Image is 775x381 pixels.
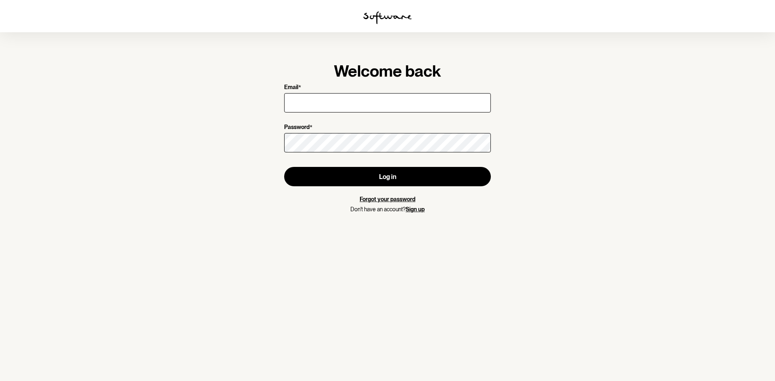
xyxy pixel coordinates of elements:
[363,11,412,24] img: software logo
[284,84,298,92] p: Email
[284,124,310,131] p: Password
[284,206,491,213] p: Don't have an account?
[284,167,491,186] button: Log in
[406,206,425,212] a: Sign up
[284,61,491,81] h1: Welcome back
[360,196,415,202] a: Forgot your password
